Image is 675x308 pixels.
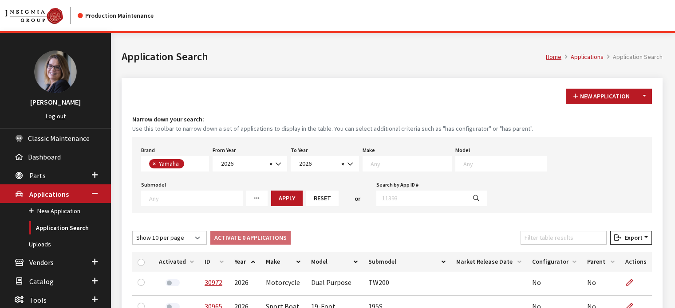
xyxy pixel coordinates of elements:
td: 2026 [229,272,261,296]
small: Use this toolbar to narrow down a set of applications to display in the table. You can select add... [132,124,652,133]
textarea: Search [463,160,546,168]
span: 2026 [218,159,267,168]
span: 2026 [213,156,287,172]
label: Make [363,146,375,154]
td: Dual Purpose [306,272,363,296]
th: Year: activate to sort column ascending [229,252,261,272]
span: Parts [29,171,46,180]
span: Applications [29,190,69,199]
td: TW200 [363,272,451,296]
label: Submodel [141,181,166,189]
label: Model [455,146,470,154]
button: Apply [271,191,303,206]
th: Configurator: activate to sort column ascending [527,252,582,272]
button: Remove all items [267,159,272,169]
a: Log out [46,112,66,120]
td: No [527,272,582,296]
span: 2026 [291,156,359,172]
span: 2026 [296,159,339,168]
button: Reset [306,191,339,206]
td: No [582,272,620,296]
button: Remove item [149,159,158,168]
textarea: Search [186,160,191,168]
img: Catalog Maintenance [5,8,63,24]
label: Brand [141,146,155,154]
li: Yamaha [149,159,184,168]
a: 30972 [205,278,222,287]
a: Edit Application [625,272,640,294]
a: Insignia Group logo [5,7,78,24]
span: Classic Maintenance [28,134,90,143]
li: Application Search [604,52,663,62]
button: Export [610,231,652,245]
td: Motorcycle [261,272,306,296]
label: Search by App ID # [376,181,418,189]
label: Activate Application [166,279,180,286]
textarea: Search [371,160,451,168]
span: or [355,194,360,203]
span: Vendors [29,258,54,267]
span: Export [621,234,643,242]
th: Make: activate to sort column ascending [261,252,306,272]
h3: [PERSON_NAME] [9,97,102,107]
button: Remove all items [339,159,344,169]
th: Parent: activate to sort column ascending [582,252,620,272]
th: Model: activate to sort column ascending [306,252,363,272]
th: Market Release Date: activate to sort column ascending [451,252,527,272]
a: Home [546,53,561,61]
span: × [153,160,156,168]
li: Applications [561,52,604,62]
th: Submodel: activate to sort column ascending [363,252,451,272]
span: × [341,160,344,168]
span: × [269,160,272,168]
input: 11393 [376,191,466,206]
label: To Year [291,146,308,154]
th: Activated: activate to sort column ascending [154,252,199,272]
h4: Narrow down your search: [132,115,652,124]
img: Kim Callahan Collins [34,51,77,93]
div: Production Maintenance [78,11,154,20]
button: New Application [566,89,637,104]
th: ID: activate to sort column ascending [199,252,229,272]
h1: Application Search [122,49,546,65]
span: Tools [29,296,47,304]
th: Actions [620,252,652,272]
label: From Year [213,146,236,154]
textarea: Search [149,194,242,202]
span: Catalog [29,277,54,286]
span: Dashboard [28,152,61,161]
input: Filter table results [521,231,607,245]
span: Yamaha [158,160,181,168]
